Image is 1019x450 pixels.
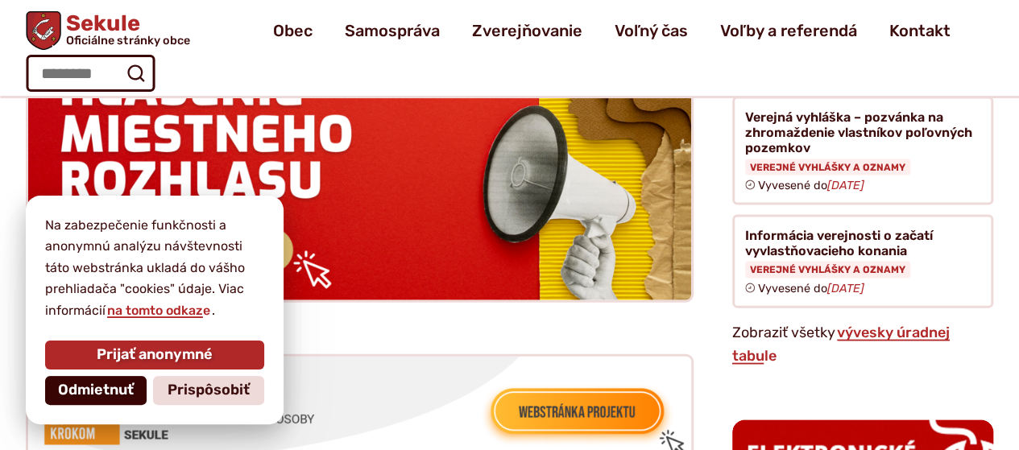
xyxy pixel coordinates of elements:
[58,382,134,399] span: Odmietnuť
[615,8,688,53] a: Voľný čas
[732,215,993,308] a: Informácia verejnosti o začatí vyvlastňovacieho konania Verejné vyhlášky a oznamy Vyvesené do[DATE]
[345,8,440,53] a: Samospráva
[889,8,951,53] a: Kontakt
[45,341,264,369] button: Prijať anonymné
[273,8,313,53] a: Obec
[45,376,147,405] button: Odmietnuť
[26,11,60,50] img: Prejsť na domovskú stránku
[732,97,993,205] a: Verejná vyhláška – pozvánka na zhromaždenie vlastníkov poľovných pozemkov Verejné vyhlášky a ozna...
[106,303,212,318] a: na tomto odkaze
[97,346,213,364] span: Prijať anonymné
[168,382,250,399] span: Prispôsobiť
[472,8,582,53] a: Zverejňovanie
[45,215,264,321] p: Na zabezpečenie funkčnosti a anonymnú analýzu návštevnosti táto webstránka ukladá do vášho prehli...
[732,321,993,369] p: Zobraziť všetky
[720,8,857,53] a: Voľby a referendá
[732,324,950,365] a: Zobraziť celú úradnú tabuľu
[26,11,189,50] a: Logo Sekule, prejsť na domovskú stránku.
[153,376,264,405] button: Prispôsobiť
[66,35,190,46] span: Oficiálne stránky obce
[60,13,189,47] h1: Sekule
